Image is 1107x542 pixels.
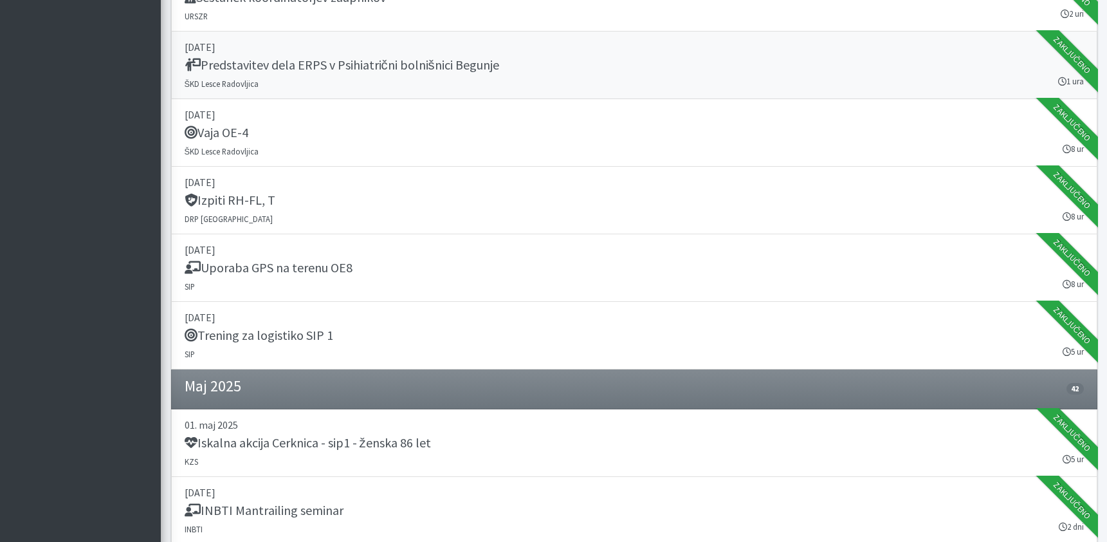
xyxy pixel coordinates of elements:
[185,281,195,292] small: SIP
[185,456,198,467] small: KZS
[185,242,1084,257] p: [DATE]
[1066,383,1083,395] span: 42
[185,260,352,276] h5: Uporaba GPS na terenu OE8
[171,302,1097,369] a: [DATE] Trening za logistiko SIP 1 SIP 5 ur Zaključeno
[185,57,499,73] h5: Predstavitev dela ERPS v Psihiatrični bolnišnici Begunje
[185,107,1084,122] p: [DATE]
[171,99,1097,167] a: [DATE] Vaja OE-4 ŠKD Lesce Radovljica 8 ur Zaključeno
[171,409,1097,477] a: 01. maj 2025 Iskalna akcija Cerknica - sip1 - ženska 86 let KZS 5 ur Zaključeno
[185,174,1084,190] p: [DATE]
[185,349,195,359] small: SIP
[185,328,333,343] h5: Trening za logistiko SIP 1
[185,417,1084,433] p: 01. maj 2025
[185,524,203,534] small: INBTI
[171,167,1097,234] a: [DATE] Izpiti RH-FL, T DRP [GEOGRAPHIC_DATA] 8 ur Zaključeno
[171,32,1097,99] a: [DATE] Predstavitev dela ERPS v Psihiatrični bolnišnici Begunje ŠKD Lesce Radovljica 1 ura Zaklju...
[185,435,431,451] h5: Iskalna akcija Cerknica - sip1 - ženska 86 let
[185,310,1084,325] p: [DATE]
[185,377,241,396] h4: Maj 2025
[185,146,259,156] small: ŠKD Lesce Radovljica
[185,79,259,89] small: ŠKD Lesce Radovljica
[185,39,1084,55] p: [DATE]
[185,503,343,518] h5: INBTI Mantrailing seminar
[185,485,1084,500] p: [DATE]
[171,234,1097,302] a: [DATE] Uporaba GPS na terenu OE8 SIP 8 ur Zaključeno
[185,214,273,224] small: DRP [GEOGRAPHIC_DATA]
[185,192,275,208] h5: Izpiti RH-FL, T
[185,11,208,21] small: URSZR
[185,125,248,140] h5: Vaja OE-4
